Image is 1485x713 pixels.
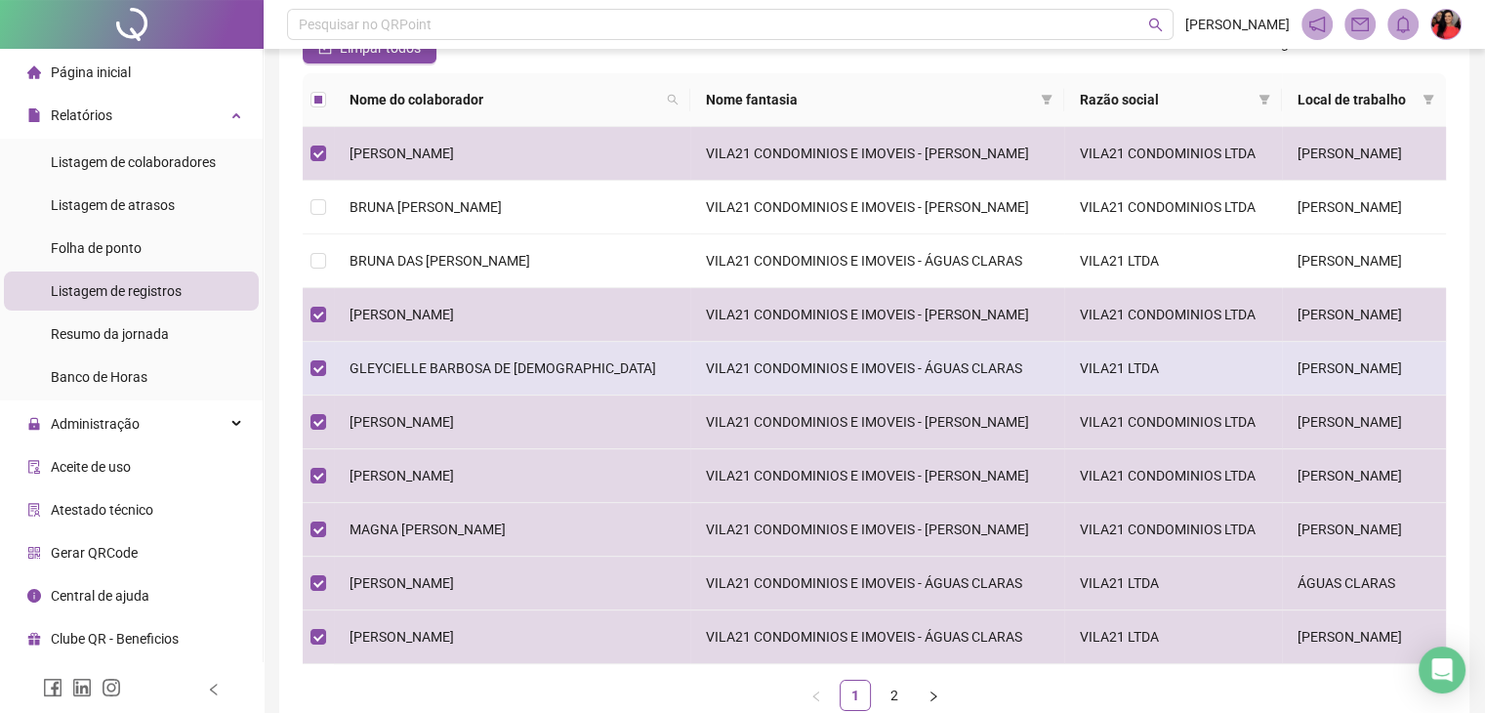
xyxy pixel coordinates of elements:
[43,678,62,697] span: facebook
[1431,10,1461,39] img: 84126
[1282,234,1446,288] td: [PERSON_NAME]
[27,503,41,517] span: solution
[690,234,1064,288] td: VILA21 CONDOMINIOS E IMOVEIS - ÁGUAS CLARAS
[1282,396,1446,449] td: [PERSON_NAME]
[918,680,949,711] li: Próxima página
[1298,89,1415,110] span: Local de trabalho
[51,64,131,80] span: Página inicial
[1282,557,1446,610] td: ÁGUAS CLARAS
[1282,127,1446,181] td: [PERSON_NAME]
[27,589,41,603] span: info-circle
[1282,503,1446,557] td: [PERSON_NAME]
[51,197,175,213] span: Listagem de atrasos
[690,396,1064,449] td: VILA21 CONDOMINIOS E IMOVEIS - [PERSON_NAME]
[690,557,1064,610] td: VILA21 CONDOMINIOS E IMOVEIS - ÁGUAS CLARAS
[27,632,41,646] span: gift
[51,283,182,299] span: Listagem de registros
[1282,181,1446,234] td: [PERSON_NAME]
[1394,16,1412,33] span: bell
[350,468,454,483] span: [PERSON_NAME]
[1041,94,1052,105] span: filter
[350,575,454,591] span: [PERSON_NAME]
[1064,396,1283,449] td: VILA21 CONDOMINIOS LTDA
[350,146,454,161] span: [PERSON_NAME]
[1064,181,1283,234] td: VILA21 CONDOMINIOS LTDA
[706,89,1033,110] span: Nome fantasia
[1064,234,1283,288] td: VILA21 LTDA
[690,503,1064,557] td: VILA21 CONDOMINIOS E IMOVEIS - [PERSON_NAME]
[27,460,41,474] span: audit
[841,681,870,710] a: 1
[1308,16,1326,33] span: notification
[928,691,939,702] span: right
[350,307,454,322] span: [PERSON_NAME]
[1064,449,1283,503] td: VILA21 CONDOMINIOS LTDA
[1064,503,1283,557] td: VILA21 CONDOMINIOS LTDA
[840,680,871,711] li: 1
[51,631,179,647] span: Clube QR - Beneficios
[51,502,153,518] span: Atestado técnico
[690,127,1064,181] td: VILA21 CONDOMINIOS E IMOVEIS - [PERSON_NAME]
[350,253,530,269] span: BRUNA DAS [PERSON_NAME]
[102,678,121,697] span: instagram
[1185,14,1290,35] span: [PERSON_NAME]
[1282,449,1446,503] td: [PERSON_NAME]
[810,691,822,702] span: left
[918,680,949,711] button: right
[27,417,41,431] span: lock
[1064,288,1283,342] td: VILA21 CONDOMINIOS LTDA
[1419,647,1465,693] div: Open Intercom Messenger
[1037,85,1056,114] span: filter
[667,94,679,105] span: search
[27,108,41,122] span: file
[72,678,92,697] span: linkedin
[51,545,138,561] span: Gerar QRCode
[690,288,1064,342] td: VILA21 CONDOMINIOS E IMOVEIS - [PERSON_NAME]
[880,681,909,710] a: 2
[1080,89,1252,110] span: Razão social
[1148,18,1163,32] span: search
[1064,557,1283,610] td: VILA21 LTDA
[51,416,140,432] span: Administração
[51,369,147,385] span: Banco de Horas
[51,154,216,170] span: Listagem de colaboradores
[350,522,506,537] span: MAGNA [PERSON_NAME]
[1064,610,1283,664] td: VILA21 LTDA
[51,240,142,256] span: Folha de ponto
[1282,342,1446,396] td: [PERSON_NAME]
[207,683,221,696] span: left
[350,89,659,110] span: Nome do colaborador
[879,680,910,711] li: 2
[51,459,131,475] span: Aceite de uso
[1258,94,1270,105] span: filter
[690,342,1064,396] td: VILA21 CONDOMINIOS E IMOVEIS - ÁGUAS CLARAS
[51,326,169,342] span: Resumo da jornada
[1419,85,1438,114] span: filter
[801,680,832,711] button: left
[27,546,41,560] span: qrcode
[690,610,1064,664] td: VILA21 CONDOMINIOS E IMOVEIS - ÁGUAS CLARAS
[51,107,112,123] span: Relatórios
[51,588,149,604] span: Central de ajuda
[663,85,682,114] span: search
[690,181,1064,234] td: VILA21 CONDOMINIOS E IMOVEIS - [PERSON_NAME]
[1282,610,1446,664] td: [PERSON_NAME]
[801,680,832,711] li: Página anterior
[350,414,454,430] span: [PERSON_NAME]
[1282,288,1446,342] td: [PERSON_NAME]
[350,360,656,376] span: GLEYCIELLE BARBOSA DE [DEMOGRAPHIC_DATA]
[690,449,1064,503] td: VILA21 CONDOMINIOS E IMOVEIS - [PERSON_NAME]
[1064,127,1283,181] td: VILA21 CONDOMINIOS LTDA
[1351,16,1369,33] span: mail
[27,65,41,79] span: home
[350,199,502,215] span: BRUNA [PERSON_NAME]
[1423,94,1434,105] span: filter
[1064,342,1283,396] td: VILA21 LTDA
[1255,85,1274,114] span: filter
[350,629,454,645] span: [PERSON_NAME]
